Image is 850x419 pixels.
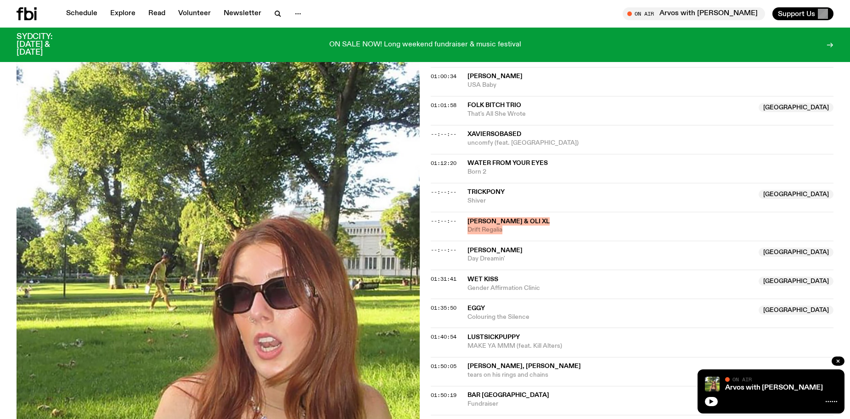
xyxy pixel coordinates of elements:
[778,10,815,18] span: Support Us
[759,306,833,315] span: [GEOGRAPHIC_DATA]
[467,131,521,137] span: xaviersobased
[143,7,171,20] a: Read
[467,73,523,79] span: [PERSON_NAME]
[173,7,216,20] a: Volunteer
[467,139,834,147] span: uncomfy (feat. [GEOGRAPHIC_DATA])
[467,160,548,166] span: Water From Your Eyes
[431,73,456,80] span: 01:00:34
[17,33,75,57] h3: SYDCITY: [DATE] & [DATE]
[467,110,754,119] span: That's All She Wrote
[467,255,754,263] span: Day Dreamin'
[623,7,765,20] button: On AirArvos with [PERSON_NAME]
[467,81,834,90] span: USA Baby
[467,276,498,283] span: Wet Kiss
[467,363,581,369] span: [PERSON_NAME], [PERSON_NAME]
[725,384,823,391] a: Arvos with [PERSON_NAME]
[105,7,141,20] a: Explore
[218,7,267,20] a: Newsletter
[431,102,456,109] span: 01:01:58
[431,333,456,340] span: 01:40:54
[431,275,456,283] span: 01:31:41
[431,391,456,399] span: 01:50:19
[467,168,834,176] span: Born 2
[431,159,456,167] span: 01:12:20
[467,218,550,225] span: [PERSON_NAME] & Oli XL
[431,362,456,370] span: 01:50:05
[329,41,521,49] p: ON SALE NOW! Long weekend fundraiser & music festival
[431,217,456,225] span: --:--:--
[705,377,720,391] img: Lizzie Bowles is sitting in a bright green field of grass, with dark sunglasses and a black top. ...
[431,188,456,196] span: --:--:--
[467,392,549,398] span: bar [GEOGRAPHIC_DATA]
[467,371,834,379] span: tears on his rings and chains
[467,102,521,108] span: Folk Bitch Trio
[759,190,833,199] span: [GEOGRAPHIC_DATA]
[467,342,834,351] span: MAKE YA MMM (feat. Kill Alters)
[431,246,456,254] span: --:--:--
[61,7,103,20] a: Schedule
[772,7,833,20] button: Support Us
[467,400,834,408] span: Fundraiser
[732,376,752,382] span: On Air
[467,334,520,340] span: LustSickPuppy
[759,248,833,257] span: [GEOGRAPHIC_DATA]
[759,103,833,112] span: [GEOGRAPHIC_DATA]
[467,284,754,293] span: Gender Affirmation Clinic
[467,313,754,322] span: Colouring the Silence
[431,304,456,311] span: 01:35:50
[467,247,523,254] span: [PERSON_NAME]
[467,226,834,234] span: Drift Regalia
[759,277,833,286] span: [GEOGRAPHIC_DATA]
[431,130,456,138] span: --:--:--
[467,189,505,195] span: trickpony
[467,305,485,311] span: Eggy
[467,197,754,205] span: Shiver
